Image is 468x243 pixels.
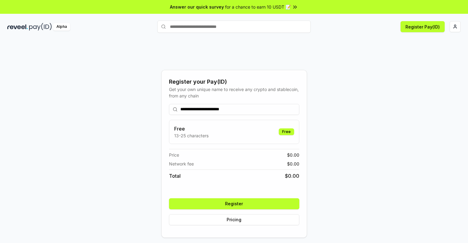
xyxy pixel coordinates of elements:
[169,172,181,180] span: Total
[401,21,445,32] button: Register Pay(ID)
[174,132,209,139] p: 13-25 characters
[169,78,299,86] div: Register your Pay(ID)
[169,161,194,167] span: Network fee
[169,198,299,209] button: Register
[29,23,52,31] img: pay_id
[285,172,299,180] span: $ 0.00
[174,125,209,132] h3: Free
[287,152,299,158] span: $ 0.00
[169,214,299,225] button: Pricing
[169,86,299,99] div: Get your own unique name to receive any crypto and stablecoin, from any chain
[279,128,294,135] div: Free
[170,4,224,10] span: Answer our quick survey
[7,23,28,31] img: reveel_dark
[225,4,291,10] span: for a chance to earn 10 USDT 📝
[53,23,70,31] div: Alpha
[287,161,299,167] span: $ 0.00
[169,152,179,158] span: Price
